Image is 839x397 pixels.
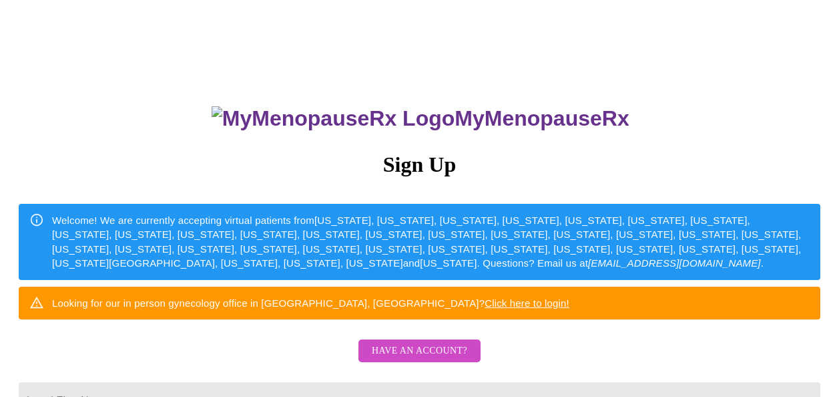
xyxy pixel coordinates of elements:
[355,354,484,366] a: Have an account?
[52,291,569,315] div: Looking for our in person gynecology office in [GEOGRAPHIC_DATA], [GEOGRAPHIC_DATA]?
[372,343,467,360] span: Have an account?
[52,208,810,276] div: Welcome! We are currently accepting virtual patients from [US_STATE], [US_STATE], [US_STATE], [US...
[588,257,761,269] em: [EMAIL_ADDRESS][DOMAIN_NAME]
[212,106,455,131] img: MyMenopauseRx Logo
[485,297,569,309] a: Click here to login!
[19,152,820,177] h3: Sign Up
[21,106,821,131] h3: MyMenopauseRx
[358,340,481,363] button: Have an account?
